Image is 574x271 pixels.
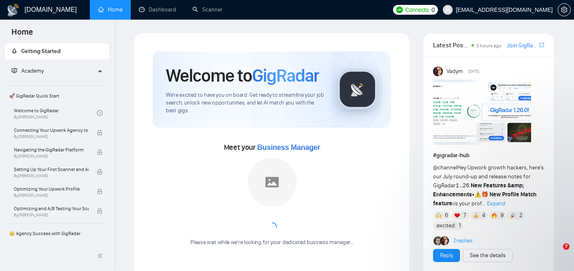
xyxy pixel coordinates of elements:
[21,48,60,55] span: Getting Started
[166,64,319,87] h1: Welcome to
[463,249,513,262] button: See the details
[433,67,443,76] img: Vadym
[396,7,403,13] img: upwork-logo.png
[558,7,570,13] span: setting
[459,222,461,230] span: 1
[97,130,103,135] span: lock
[481,191,488,198] span: 🎁
[436,221,456,230] span: :excited:
[558,3,571,16] button: setting
[433,40,469,50] span: Latest Posts from the GigRadar Community
[456,182,469,189] code: 1.26
[440,251,453,260] a: Reply
[97,189,103,194] span: lock
[139,6,176,13] a: dashboardDashboard
[224,143,320,152] span: Meet your
[558,7,571,13] a: setting
[11,48,17,54] span: rocket
[14,104,97,122] a: Welcome to GigRadarBy[PERSON_NAME]
[5,26,40,43] span: Home
[433,249,460,262] button: Reply
[405,5,430,14] span: Connects:
[487,200,505,207] span: Expand
[97,149,103,155] span: lock
[14,213,89,218] span: By [PERSON_NAME]
[433,182,524,198] strong: New Features &amp; Enhancements
[248,158,297,207] img: placeholder.png
[433,164,544,207] span: Hey Upwork growth hackers, here's our July round-up and release notes for GigRadar • is your prof...
[185,239,358,247] div: Please wait while we're looking for your dedicated business manager...
[7,4,20,17] img: logo
[192,6,223,13] a: searchScanner
[470,251,506,260] a: See the details
[266,222,277,233] span: loading
[97,169,103,175] span: lock
[6,225,108,242] span: 👑 Agency Success with GigRadar
[546,243,566,263] iframe: Intercom live chat
[14,134,89,139] span: By [PERSON_NAME]
[445,7,451,13] span: user
[463,211,466,220] span: 7
[14,173,89,178] span: By [PERSON_NAME]
[433,151,544,160] h1: # gigradar-hub
[445,211,448,220] span: 6
[476,43,502,49] span: 3 hours ago
[14,165,89,173] span: Setting Up Your First Scanner and Auto-Bidder
[539,41,544,49] a: export
[337,69,378,110] img: gigradar-logo.png
[11,68,17,73] span: fund-projection-screen
[433,164,457,171] span: @channel
[507,41,538,50] a: Join GigRadar Slack Community
[454,213,460,218] img: ❤️
[14,126,89,134] span: Connecting Your Upwork Agency to GigRadar
[539,42,544,48] span: export
[510,213,516,218] img: 🎉
[491,213,497,218] img: 🔥
[431,5,435,14] span: 0
[474,191,481,198] span: ⚠️
[14,185,89,193] span: Optimizing Your Upwork Profile
[453,237,473,245] a: 2replies
[14,146,89,154] span: Navigating the GigRadar Platform
[473,213,479,218] img: 👍
[252,64,319,87] span: GigRadar
[433,236,442,245] img: Alex B
[97,208,103,214] span: lock
[21,67,44,74] span: Academy
[166,91,324,115] span: We're excited to have you on board. Get ready to streamline your job search, unlock new opportuni...
[436,213,442,218] img: 🙌
[500,211,504,220] span: 9
[97,252,105,260] span: double-left
[468,68,479,75] span: [DATE]
[97,110,103,116] span: check-circle
[14,193,89,198] span: By [PERSON_NAME]
[563,243,570,250] span: 7
[433,80,531,145] img: F09AC4U7ATU-image.png
[519,211,523,220] span: 2
[14,154,89,159] span: By [PERSON_NAME]
[6,88,108,104] span: 🚀 GigRadar Quick Start
[98,6,123,13] a: homeHome
[5,43,109,60] li: Getting Started
[11,67,44,74] span: Academy
[482,211,485,220] span: 4
[447,67,463,76] span: Vadym
[14,204,89,213] span: Optimizing and A/B Testing Your Scanner for Better Results
[257,143,320,151] span: Business Manager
